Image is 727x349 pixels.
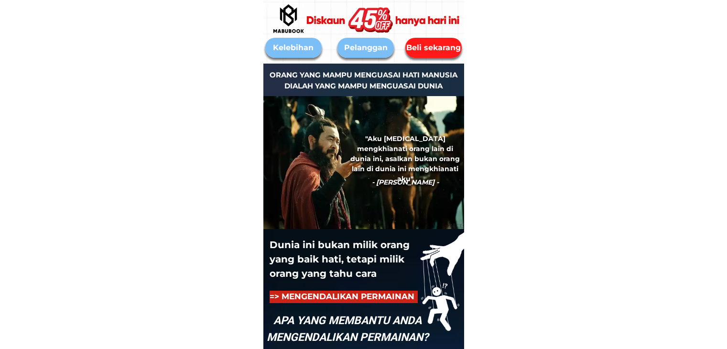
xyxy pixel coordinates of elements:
[256,313,439,346] h1: APA YANG MEMBANTU ANDA MENGENDALIKAN PERMAINAN?
[350,177,460,187] h1: - [PERSON_NAME] -
[337,42,394,54] div: Pelanggan
[270,291,418,303] h1: => MENGENDALIKAN PERMAINAN
[350,134,460,184] h1: "Aku [MEDICAL_DATA] mengkhianati orang lain di dunia ini, asalkan bukan orang lain di dunia ini m...
[270,238,435,281] h1: Dunia ini bukan milik orang yang baik hati, tetapi milik orang yang tahu cara
[405,42,462,54] div: Beli sekarang
[265,42,322,54] div: Kelebihan
[248,70,479,91] h1: ORANG YANG MAMPU MENGUASAI HATI MANUSIA DIALAH YANG MAMPU MENGUASAI DUNIA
